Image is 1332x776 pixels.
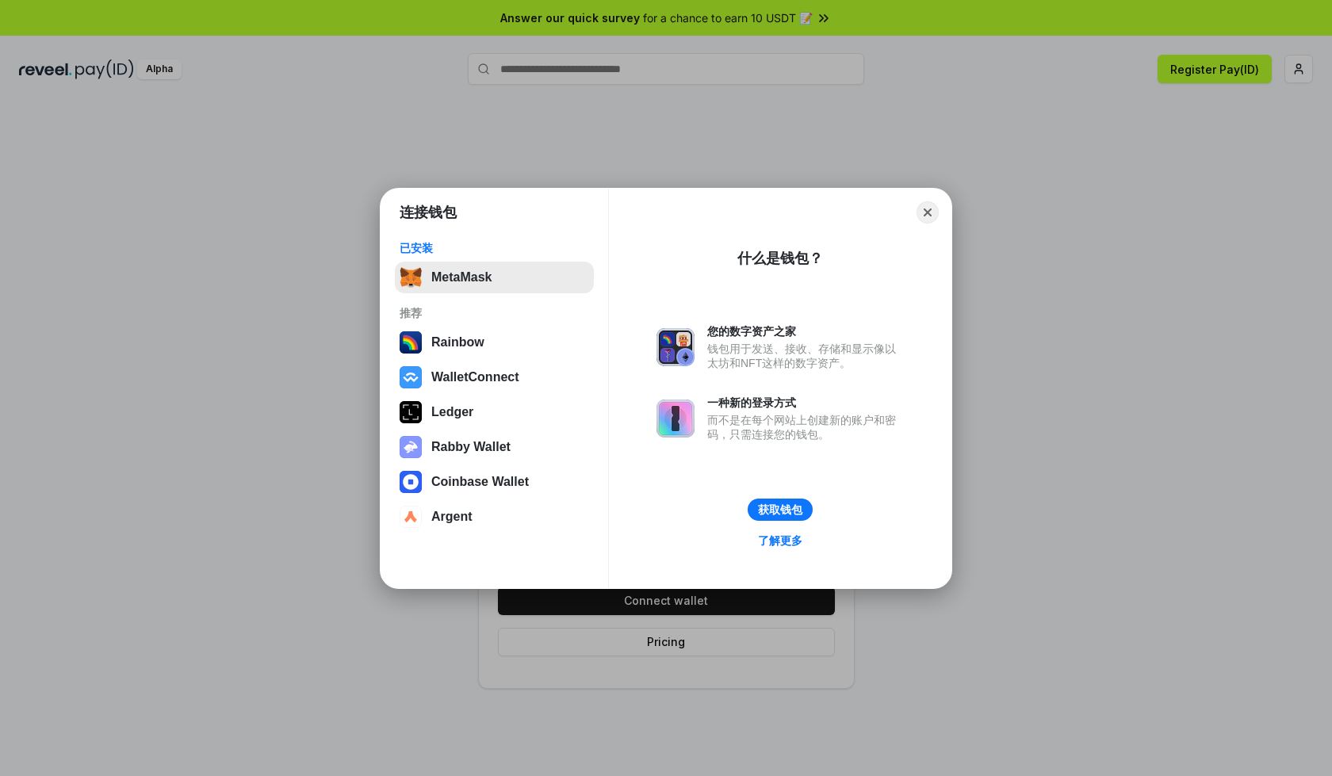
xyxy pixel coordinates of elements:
[395,501,594,533] button: Argent
[400,366,422,388] img: svg+xml,%3Csvg%20width%3D%2228%22%20height%3D%2228%22%20viewBox%3D%220%200%2028%2028%22%20fill%3D...
[395,262,594,293] button: MetaMask
[400,401,422,423] img: svg+xml,%3Csvg%20xmlns%3D%22http%3A%2F%2Fwww.w3.org%2F2000%2Fsvg%22%20width%3D%2228%22%20height%3...
[748,499,813,521] button: 获取钱包
[400,203,457,222] h1: 连接钱包
[707,342,904,370] div: 钱包用于发送、接收、存储和显示像以太坊和NFT这样的数字资产。
[431,405,473,419] div: Ledger
[737,249,823,268] div: 什么是钱包？
[707,413,904,442] div: 而不是在每个网站上创建新的账户和密码，只需连接您的钱包。
[707,324,904,338] div: 您的数字资产之家
[431,440,511,454] div: Rabby Wallet
[758,503,802,517] div: 获取钱包
[431,510,473,524] div: Argent
[400,266,422,289] img: svg+xml,%3Csvg%20fill%3D%22none%22%20height%3D%2233%22%20viewBox%3D%220%200%2035%2033%22%20width%...
[395,396,594,428] button: Ledger
[656,328,695,366] img: svg+xml,%3Csvg%20xmlns%3D%22http%3A%2F%2Fwww.w3.org%2F2000%2Fsvg%22%20fill%3D%22none%22%20viewBox...
[400,506,422,528] img: svg+xml,%3Csvg%20width%3D%2228%22%20height%3D%2228%22%20viewBox%3D%220%200%2028%2028%22%20fill%3D...
[400,436,422,458] img: svg+xml,%3Csvg%20xmlns%3D%22http%3A%2F%2Fwww.w3.org%2F2000%2Fsvg%22%20fill%3D%22none%22%20viewBox...
[758,533,802,548] div: 了解更多
[431,270,492,285] div: MetaMask
[431,335,484,350] div: Rainbow
[400,306,589,320] div: 推荐
[917,201,939,224] button: Close
[395,466,594,498] button: Coinbase Wallet
[395,361,594,393] button: WalletConnect
[400,331,422,354] img: svg+xml,%3Csvg%20width%3D%22120%22%20height%3D%22120%22%20viewBox%3D%220%200%20120%20120%22%20fil...
[395,431,594,463] button: Rabby Wallet
[707,396,904,410] div: 一种新的登录方式
[400,241,589,255] div: 已安装
[395,327,594,358] button: Rainbow
[400,471,422,493] img: svg+xml,%3Csvg%20width%3D%2228%22%20height%3D%2228%22%20viewBox%3D%220%200%2028%2028%22%20fill%3D...
[656,399,695,438] img: svg+xml,%3Csvg%20xmlns%3D%22http%3A%2F%2Fwww.w3.org%2F2000%2Fsvg%22%20fill%3D%22none%22%20viewBox...
[748,530,812,551] a: 了解更多
[431,370,519,384] div: WalletConnect
[431,475,529,489] div: Coinbase Wallet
